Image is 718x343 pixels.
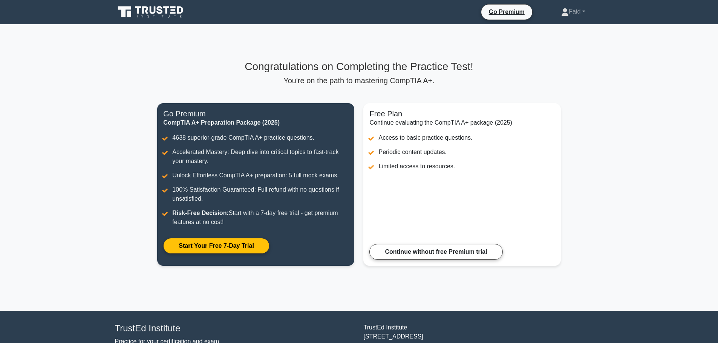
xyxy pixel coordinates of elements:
[157,76,560,85] p: You're on the path to mastering CompTIA A+.
[115,323,355,334] h4: TrustEd Institute
[163,238,269,254] a: Start Your Free 7-Day Trial
[157,60,560,73] h3: Congratulations on Completing the Practice Test!
[484,7,529,17] a: Go Premium
[369,244,502,260] a: Continue without free Premium trial
[543,4,603,19] a: Faid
